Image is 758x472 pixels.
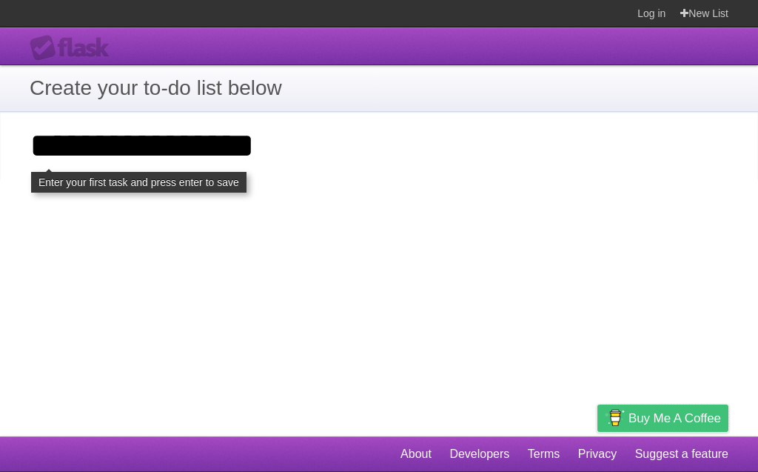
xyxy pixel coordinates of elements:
a: Suggest a feature [635,440,728,468]
h1: Create your to-do list below [30,73,728,104]
a: Buy me a coffee [597,405,728,432]
a: About [400,440,432,468]
div: Flask [30,35,118,62]
span: Buy me a coffee [628,405,721,431]
a: Terms [528,440,560,468]
img: Buy me a coffee [605,405,625,431]
a: Privacy [578,440,617,468]
a: Developers [449,440,509,468]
